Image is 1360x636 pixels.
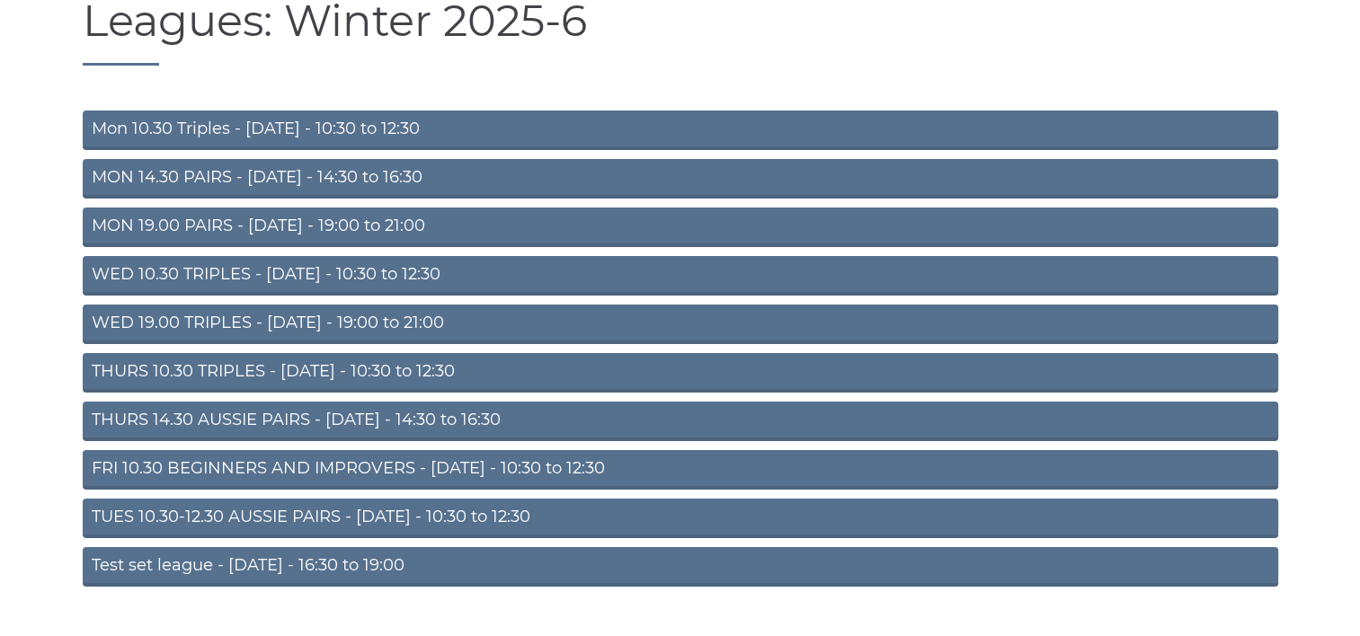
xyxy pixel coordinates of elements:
a: WED 10.30 TRIPLES - [DATE] - 10:30 to 12:30 [83,256,1278,296]
a: Mon 10.30 Triples - [DATE] - 10:30 to 12:30 [83,110,1278,150]
a: THURS 10.30 TRIPLES - [DATE] - 10:30 to 12:30 [83,353,1278,393]
a: MON 14.30 PAIRS - [DATE] - 14:30 to 16:30 [83,159,1278,199]
a: WED 19.00 TRIPLES - [DATE] - 19:00 to 21:00 [83,305,1278,344]
a: MON 19.00 PAIRS - [DATE] - 19:00 to 21:00 [83,208,1278,247]
a: THURS 14.30 AUSSIE PAIRS - [DATE] - 14:30 to 16:30 [83,402,1278,441]
a: FRI 10.30 BEGINNERS AND IMPROVERS - [DATE] - 10:30 to 12:30 [83,450,1278,490]
a: TUES 10.30-12.30 AUSSIE PAIRS - [DATE] - 10:30 to 12:30 [83,499,1278,538]
a: Test set league - [DATE] - 16:30 to 19:00 [83,547,1278,587]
